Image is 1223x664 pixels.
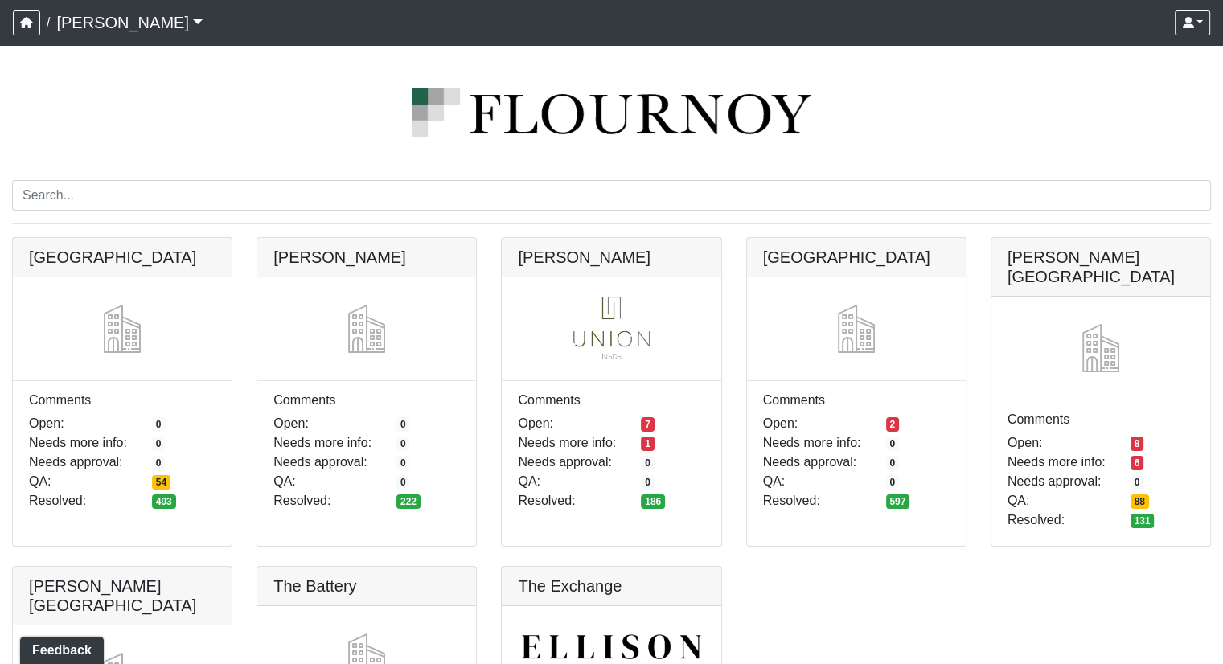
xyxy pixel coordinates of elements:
img: logo [12,88,1211,137]
span: / [40,6,56,39]
a: [PERSON_NAME] [56,6,203,39]
input: Search [12,180,1211,211]
iframe: Ybug feedback widget [12,632,107,664]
